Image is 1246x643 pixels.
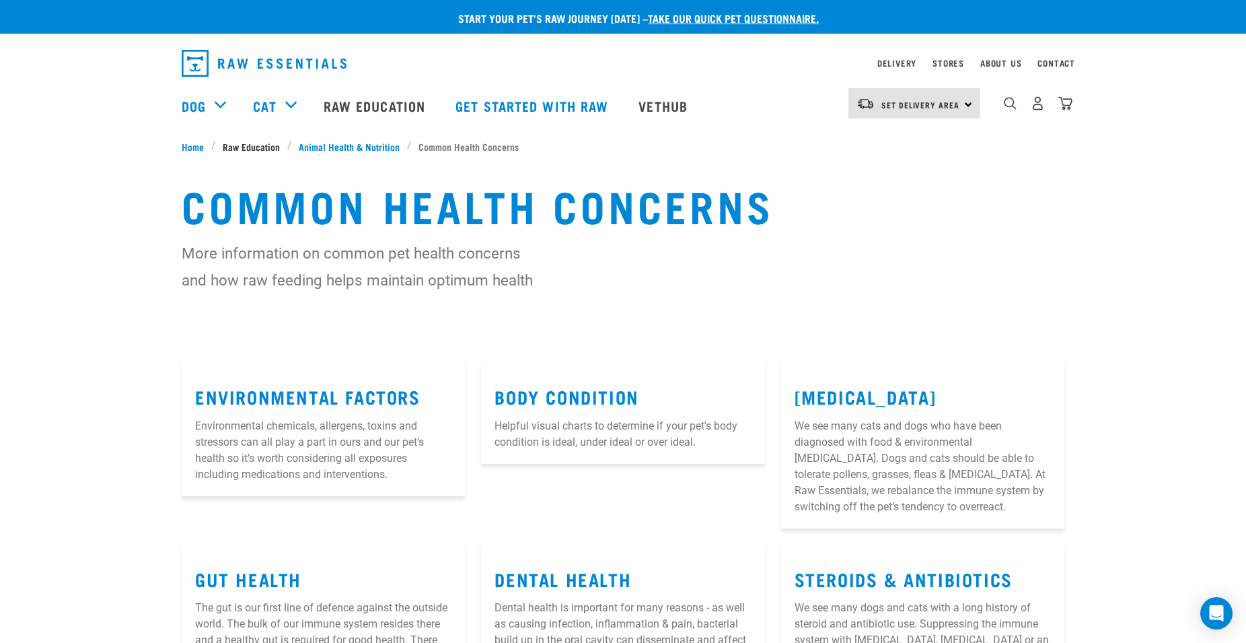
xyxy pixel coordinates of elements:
img: van-moving.png [856,98,875,110]
a: Gut Health [195,574,301,584]
p: We see many cats and dogs who have been diagnosed with food & environmental [MEDICAL_DATA]. Dogs ... [795,418,1051,515]
h1: Common Health Concerns [182,180,1064,229]
a: Stores [932,61,964,65]
a: Raw Education [216,139,287,154]
img: user.png [1031,96,1045,110]
a: Dental Health [494,574,631,584]
a: Animal Health & Nutrition [292,139,407,154]
img: Raw Essentials Logo [182,50,346,77]
nav: dropdown navigation [171,44,1075,82]
nav: breadcrumbs [182,139,1064,154]
a: [MEDICAL_DATA] [795,391,937,401]
a: take our quick pet questionnaire. [648,15,819,21]
a: Steroids & Antibiotics [795,574,1013,584]
a: Delivery [877,61,916,65]
a: Cat [253,96,276,116]
a: Body Condition [494,391,638,401]
a: About Us [980,61,1021,65]
a: Vethub [625,79,704,133]
span: Set Delivery Area [881,102,959,107]
span: Raw Education [223,139,280,154]
p: Helpful visual charts to determine if your pet's body condition is ideal, under ideal or over ideal. [494,418,751,450]
div: Open Intercom Messenger [1200,597,1233,630]
p: Environmental chemicals, allergens, toxins and stressors can all play a part in ours and our pet’... [195,418,451,483]
a: Contact [1037,61,1075,65]
a: Get started with Raw [442,79,625,133]
p: More information on common pet health concerns and how raw feeding helps maintain optimum health [182,240,535,294]
a: Dog [182,96,206,116]
a: Raw Education [310,79,442,133]
span: Animal Health & Nutrition [299,139,400,154]
a: Environmental Factors [195,391,420,401]
img: home-icon@2x.png [1058,96,1072,110]
img: home-icon-1@2x.png [1004,97,1017,110]
span: Home [182,139,204,154]
a: Home [182,139,211,154]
